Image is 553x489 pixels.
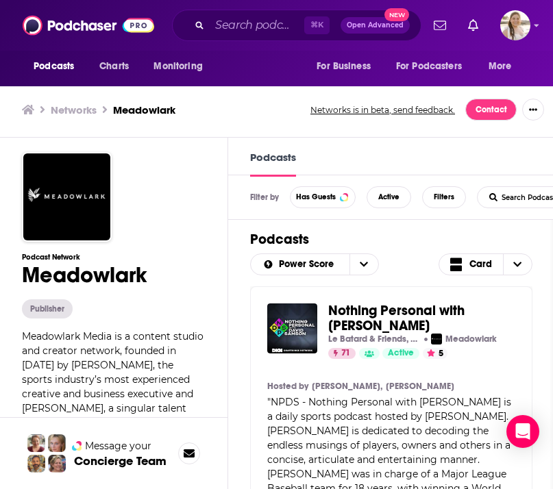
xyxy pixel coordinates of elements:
img: Barbara Profile [48,455,66,473]
img: Jon Profile [27,455,45,473]
span: New [384,8,409,21]
h3: Podcast Network [22,253,206,262]
a: Networks [51,103,97,116]
span: Logged in as acquavie [500,10,530,40]
img: User Profile [500,10,530,40]
button: Show More Button [522,99,544,121]
img: Podchaser - Follow, Share and Rate Podcasts [23,12,154,38]
button: Active [367,186,411,208]
a: Nothing Personal with [PERSON_NAME] [328,303,504,334]
h3: Concierge Team [74,454,167,468]
span: Open Advanced [347,22,404,29]
a: [PERSON_NAME] [386,381,454,392]
span: For Business [317,57,371,76]
button: open menu [479,53,529,79]
a: Contact [465,99,517,121]
p: Meadowlark [445,334,497,344]
a: 71 [328,348,356,359]
span: Has Guests [296,193,336,201]
span: ⌘ K [304,16,330,34]
button: open menu [144,53,220,79]
a: Podcasts [250,151,296,177]
img: Nothing Personal with David Samson [267,303,317,353]
span: 71 [341,347,350,360]
a: Active [382,348,419,359]
h1: Podcasts [250,231,532,248]
span: Card [469,260,492,269]
a: MeadowlarkMeadowlark [431,334,497,344]
img: Meadowlark [431,334,442,344]
button: Networks is in beta, send feedback. [306,104,460,116]
a: Show notifications dropdown [463,14,484,37]
span: Active [388,347,414,360]
span: Podcasts [34,57,74,76]
button: Has Guests [290,186,356,208]
img: Sydney Profile [27,434,45,452]
button: open menu [251,260,349,269]
button: open menu [24,53,92,79]
h3: Filter by [250,192,279,202]
div: Open Intercom Messenger [506,415,539,448]
span: More [489,57,512,76]
img: Meadowlark logo [22,152,112,242]
span: Filters [434,193,454,201]
img: Jules Profile [48,434,66,452]
button: 5 [423,348,447,359]
button: Filters [422,186,466,208]
h1: Meadowlark [22,262,206,288]
h2: Choose List sort [250,253,379,275]
div: Search podcasts, credits, & more... [172,10,421,41]
span: Monitoring [153,57,202,76]
button: Choose View [439,253,533,275]
h4: Hosted by [267,381,308,392]
span: For Podcasters [396,57,462,76]
span: Power Score [279,260,339,269]
a: Charts [90,53,137,79]
button: open menu [307,53,388,79]
span: Nothing Personal with [PERSON_NAME] [328,302,465,334]
button: open menu [349,254,378,275]
a: Show notifications dropdown [428,14,452,37]
p: Le Batard & Friends, Sports, Baseball, MLB [328,334,421,344]
span: Charts [99,57,129,76]
span: Meadowlark Media is a content studio and creator network, founded in [DATE] by [PERSON_NAME], the... [22,330,204,472]
button: Open AdvancedNew [341,17,410,34]
input: Search podcasts, credits, & more... [210,14,304,36]
span: Active [378,193,400,201]
span: Message your [85,439,151,453]
a: [PERSON_NAME], [312,381,382,392]
a: Meadowlark [113,103,175,116]
button: open menu [387,53,482,79]
button: Show profile menu [500,10,530,40]
button: Publisher [22,299,73,318]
